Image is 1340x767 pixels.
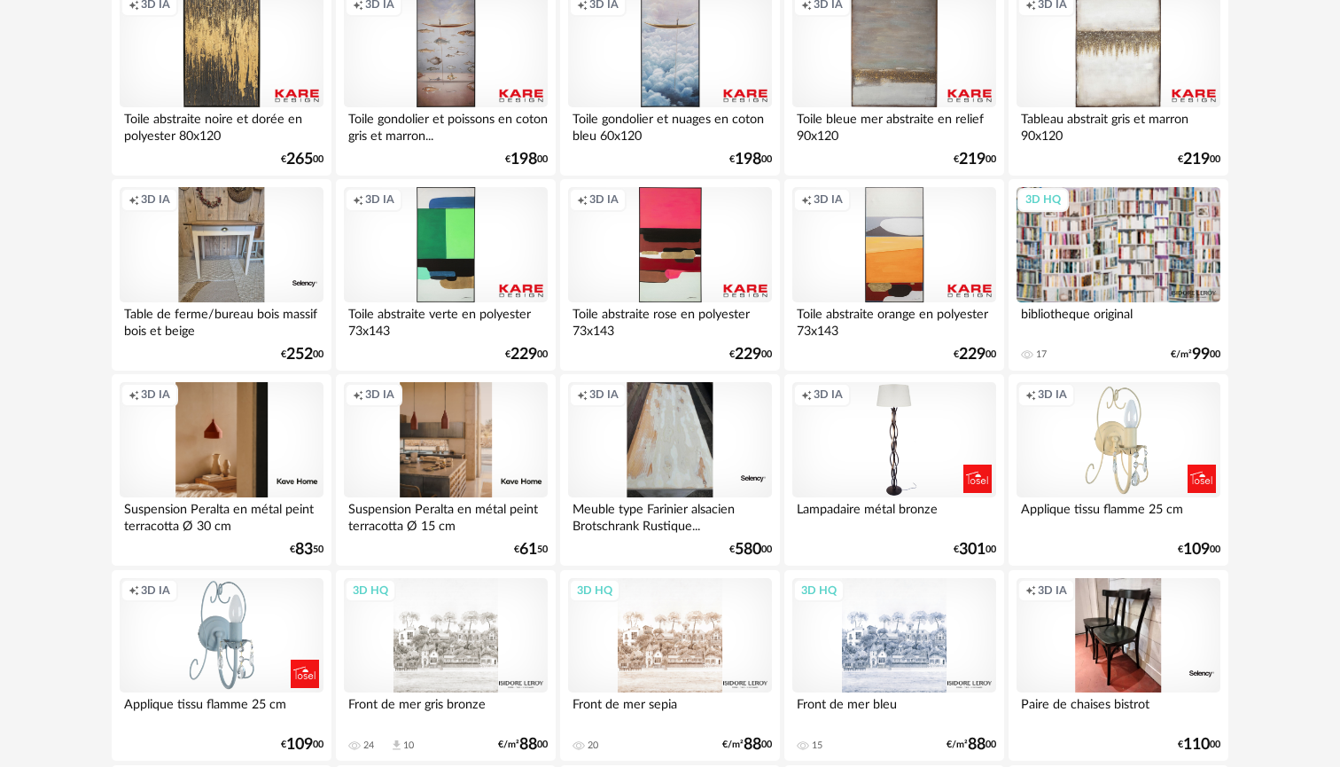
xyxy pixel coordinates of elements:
span: 229 [510,348,537,361]
div: € 00 [1178,153,1220,166]
span: 3D IA [365,387,394,402]
a: Creation icon 3D IA Applique tissu flamme 25 cm €10900 [1009,374,1228,566]
span: 3D IA [365,192,394,207]
a: 3D HQ Front de mer sepia 20 €/m²8800 [560,570,780,762]
div: Lampadaire métal bronze [792,497,996,533]
a: 3D HQ bibliotheque original 17 €/m²9900 [1009,179,1228,371]
span: Creation icon [577,387,588,402]
a: Creation icon 3D IA Suspension Peralta en métal peint terracotta Ø 30 cm €8350 [112,374,331,566]
span: Creation icon [801,192,812,207]
div: Toile abstraite verte en polyester 73x143 [344,302,548,338]
div: Suspension Peralta en métal peint terracotta Ø 15 cm [344,497,548,533]
span: 198 [735,153,761,166]
span: 3D IA [141,192,170,207]
div: € 00 [729,153,772,166]
div: bibliotheque original [1017,302,1220,338]
div: 3D HQ [569,579,620,602]
a: Creation icon 3D IA Meuble type Farinier alsacien Brotschrank Rustique... €58000 [560,374,780,566]
div: € 00 [729,544,772,556]
a: Creation icon 3D IA Lampadaire métal bronze €30100 [784,374,1004,566]
a: Creation icon 3D IA Paire de chaises bistrot €11000 [1009,570,1228,762]
span: 219 [1183,153,1210,166]
span: 229 [959,348,986,361]
div: € 00 [505,348,548,361]
span: 61 [519,544,537,556]
div: 10 [403,740,414,752]
span: 229 [735,348,761,361]
div: € 00 [281,739,323,751]
div: Tableau abstrait gris et marron 90x120 [1017,107,1220,143]
span: 219 [959,153,986,166]
div: Front de mer gris bronze [344,693,548,728]
div: 24 [363,740,374,752]
span: 88 [519,739,537,751]
span: Creation icon [129,583,139,598]
div: 3D HQ [793,579,845,602]
span: 301 [959,544,986,556]
div: Front de mer sepia [568,693,772,728]
div: Toile abstraite orange en polyester 73x143 [792,302,996,338]
div: 3D HQ [1017,188,1069,211]
a: Creation icon 3D IA Applique tissu flamme 25 cm €10900 [112,570,331,762]
div: € 00 [954,544,996,556]
span: 252 [286,348,313,361]
a: 3D HQ Front de mer bleu 15 €/m²8800 [784,570,1004,762]
div: €/m² 00 [1171,348,1220,361]
div: Front de mer bleu [792,693,996,728]
span: 88 [744,739,761,751]
span: 109 [286,739,313,751]
div: 20 [588,740,598,752]
div: € 50 [290,544,323,556]
div: 3D HQ [345,579,396,602]
span: Creation icon [129,387,139,402]
div: Meuble type Farinier alsacien Brotschrank Rustique... [568,497,772,533]
a: Creation icon 3D IA Table de ferme/bureau bois massif bois et beige €25200 [112,179,331,371]
span: Creation icon [1025,387,1036,402]
span: 198 [510,153,537,166]
span: 83 [295,544,313,556]
span: 3D IA [814,387,843,402]
span: 3D IA [1038,583,1067,598]
a: Creation icon 3D IA Toile abstraite orange en polyester 73x143 €22900 [784,179,1004,371]
div: €/m² 00 [498,739,548,751]
div: Toile gondolier et nuages en coton bleu 60x120 [568,107,772,143]
span: 109 [1183,544,1210,556]
span: Creation icon [801,387,812,402]
a: Creation icon 3D IA Toile abstraite rose en polyester 73x143 €22900 [560,179,780,371]
div: € 00 [505,153,548,166]
div: Toile abstraite rose en polyester 73x143 [568,302,772,338]
span: Creation icon [353,192,363,207]
div: €/m² 00 [947,739,996,751]
span: 3D IA [589,387,619,402]
span: 99 [1192,348,1210,361]
div: 17 [1036,348,1047,361]
div: Applique tissu flamme 25 cm [120,693,323,728]
span: 265 [286,153,313,166]
span: Creation icon [353,387,363,402]
span: 3D IA [141,583,170,598]
span: Download icon [390,739,403,752]
span: 3D IA [814,192,843,207]
span: Creation icon [1025,583,1036,598]
div: €/m² 00 [722,739,772,751]
span: 3D IA [141,387,170,402]
div: € 00 [954,348,996,361]
div: Table de ferme/bureau bois massif bois et beige [120,302,323,338]
div: € 00 [954,153,996,166]
span: Creation icon [577,192,588,207]
div: Toile gondolier et poissons en coton gris et marron... [344,107,548,143]
div: Toile abstraite noire et dorée en polyester 80x120 [120,107,323,143]
div: 15 [812,740,822,752]
div: € 00 [281,153,323,166]
div: Applique tissu flamme 25 cm [1017,497,1220,533]
div: Toile bleue mer abstraite en relief 90x120 [792,107,996,143]
div: € 50 [514,544,548,556]
a: Creation icon 3D IA Suspension Peralta en métal peint terracotta Ø 15 cm €6150 [336,374,556,566]
span: 110 [1183,739,1210,751]
a: Creation icon 3D IA Toile abstraite verte en polyester 73x143 €22900 [336,179,556,371]
span: 3D IA [1038,387,1067,402]
div: € 00 [281,348,323,361]
span: Creation icon [129,192,139,207]
a: 3D HQ Front de mer gris bronze 24 Download icon 10 €/m²8800 [336,570,556,762]
div: Suspension Peralta en métal peint terracotta Ø 30 cm [120,497,323,533]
